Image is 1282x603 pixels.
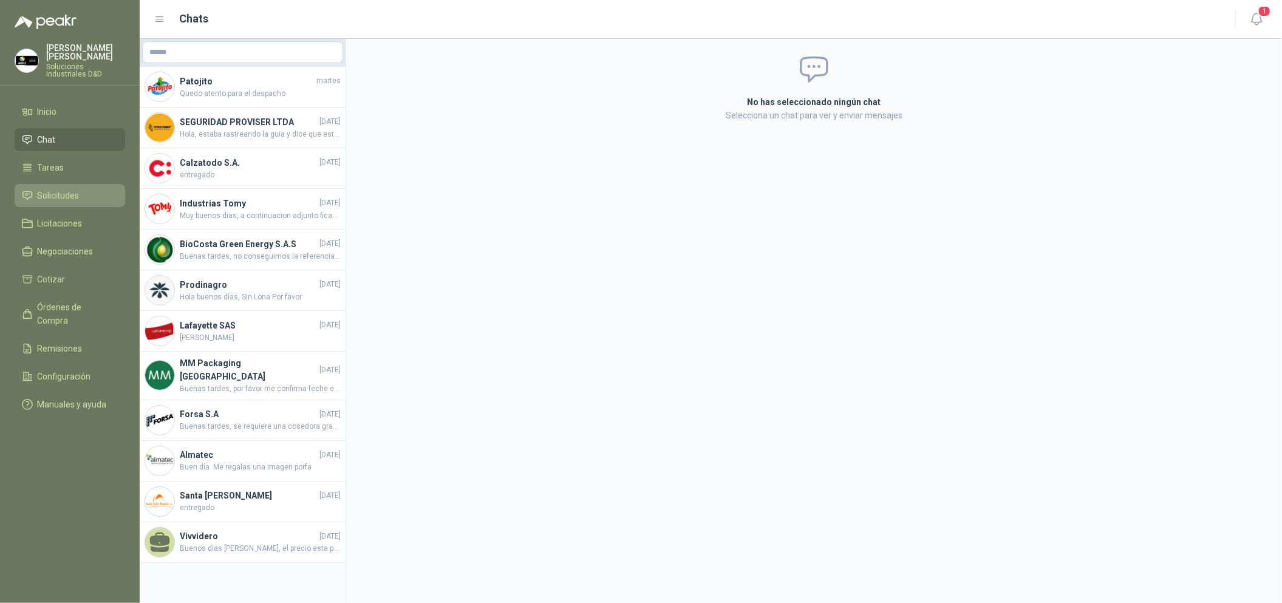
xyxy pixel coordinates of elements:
span: Quedo atento para el despacho [180,88,341,100]
img: Company Logo [145,276,174,305]
span: martes [316,75,341,87]
a: Company LogoSanta [PERSON_NAME][DATE]entregado [140,482,346,522]
span: Órdenes de Compra [38,301,114,327]
a: Company LogoAlmatec[DATE]Buen día. Me regalas una imagen porfa [140,441,346,482]
h4: Calzatodo S.A. [180,156,317,169]
h4: Patojito [180,75,314,88]
span: Chat [38,133,56,146]
button: 1 [1246,9,1267,30]
span: Buenas tardes, se requiere una cosedora grande, Idustrial, pienso que la cotizada no es lo que ne... [180,421,341,432]
h4: SEGURIDAD PROVISER LTDA [180,115,317,129]
a: Solicitudes [15,184,125,207]
img: Company Logo [15,49,38,72]
span: [DATE] [319,157,341,168]
h1: Chats [180,10,209,27]
span: Cotizar [38,273,66,286]
a: Inicio [15,100,125,123]
a: Licitaciones [15,212,125,235]
a: Órdenes de Compra [15,296,125,332]
span: entregado [180,169,341,181]
h4: Lafayette SAS [180,319,317,332]
h4: Forsa S.A [180,407,317,421]
span: [DATE] [319,116,341,128]
h4: Santa [PERSON_NAME] [180,489,317,502]
h4: MM Packaging [GEOGRAPHIC_DATA] [180,356,317,383]
img: Company Logo [145,361,174,390]
span: [DATE] [319,409,341,420]
a: Company LogoCalzatodo S.A.[DATE]entregado [140,148,346,189]
a: Company LogoProdinagro[DATE]Hola buenos días, Sin Lona Por favor [140,270,346,311]
img: Company Logo [145,446,174,475]
p: [PERSON_NAME] [PERSON_NAME] [46,44,125,61]
span: Remisiones [38,342,83,355]
h4: BioCosta Green Energy S.A.S [180,237,317,251]
img: Company Logo [145,316,174,346]
h4: Vivvidero [180,530,317,543]
img: Company Logo [145,72,174,101]
span: Buenas tardes, por favor me confirma feche estimada del llegada del equipo. gracias. [180,383,341,395]
a: Company LogoIndustrias Tomy[DATE]Muy buenos dias, a continuacion adjunto ficah tecnica el certifi... [140,189,346,230]
a: Negociaciones [15,240,125,263]
span: Muy buenos dias, a continuacion adjunto ficah tecnica el certificado se comparte despues de la co... [180,210,341,222]
h4: Almatec [180,448,317,462]
img: Company Logo [145,194,174,223]
span: Buenos dias [PERSON_NAME], el precio esta por 3 metros.. [180,543,341,554]
a: Vivvidero[DATE]Buenos dias [PERSON_NAME], el precio esta por 3 metros.. [140,522,346,563]
img: Company Logo [145,406,174,435]
a: Company LogoSEGURIDAD PROVISER LTDA[DATE]Hola, estaba rastreando la guia y dice que esta en reparto [140,107,346,148]
span: Tareas [38,161,64,174]
a: Remisiones [15,337,125,360]
a: Cotizar [15,268,125,291]
h2: No has seleccionado ningún chat [602,95,1026,109]
a: Chat [15,128,125,151]
span: [DATE] [319,449,341,461]
p: Selecciona un chat para ver y enviar mensajes [602,109,1026,122]
span: [DATE] [319,197,341,209]
span: 1 [1258,5,1271,17]
span: Solicitudes [38,189,80,202]
img: Company Logo [145,235,174,264]
a: Company LogoLafayette SAS[DATE][PERSON_NAME] [140,311,346,352]
span: [PERSON_NAME] [180,332,341,344]
span: Manuales y ayuda [38,398,107,411]
img: Logo peakr [15,15,77,29]
a: Company LogoMM Packaging [GEOGRAPHIC_DATA][DATE]Buenas tardes, por favor me confirma feche estima... [140,352,346,400]
span: Negociaciones [38,245,94,258]
h4: Industrias Tomy [180,197,317,210]
span: Hola, estaba rastreando la guia y dice que esta en reparto [180,129,341,140]
span: Buenas tardes, no conseguimos la referencia de la pulidora adjunto foto de herramienta. Por favor... [180,251,341,262]
img: Company Logo [145,113,174,142]
img: Company Logo [145,154,174,183]
span: Licitaciones [38,217,83,230]
span: Configuración [38,370,91,383]
span: [DATE] [319,531,341,542]
h4: Prodinagro [180,278,317,291]
span: [DATE] [319,490,341,502]
span: Hola buenos días, Sin Lona Por favor [180,291,341,303]
a: Manuales y ayuda [15,393,125,416]
span: [DATE] [319,279,341,290]
a: Configuración [15,365,125,388]
p: Soluciones Industriales D&D [46,63,125,78]
span: Inicio [38,105,57,118]
a: Tareas [15,156,125,179]
span: [DATE] [319,238,341,250]
span: [DATE] [319,319,341,331]
span: Buen día. Me regalas una imagen porfa [180,462,341,473]
span: entregado [180,502,341,514]
a: Company LogoBioCosta Green Energy S.A.S[DATE]Buenas tardes, no conseguimos la referencia de la pu... [140,230,346,270]
img: Company Logo [145,487,174,516]
span: [DATE] [319,364,341,376]
a: Company LogoForsa S.A[DATE]Buenas tardes, se requiere una cosedora grande, Idustrial, pienso que ... [140,400,346,441]
a: Company LogoPatojitomartesQuedo atento para el despacho [140,67,346,107]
